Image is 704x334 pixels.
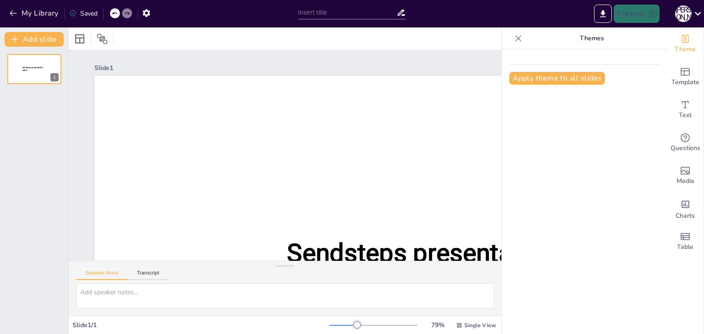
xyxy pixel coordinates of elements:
[22,66,43,71] span: Sendsteps presentation editor
[464,322,496,329] span: Single View
[7,54,61,84] div: Sendsteps presentation editor1
[526,27,658,49] p: Themes
[667,126,704,159] div: Get real-time input from your audience
[667,159,704,192] div: Add images, graphics, shapes or video
[94,64,693,72] div: Slide 1
[287,238,555,303] span: Sendsteps presentation editor
[50,73,59,81] div: 1
[676,211,695,221] span: Charts
[675,5,692,22] div: П [PERSON_NAME]
[7,6,62,21] button: My Library
[97,33,108,44] span: Position
[427,321,449,329] div: 79 %
[667,225,704,258] div: Add a table
[671,77,699,87] span: Template
[677,242,693,252] span: Table
[128,270,169,280] button: Transcript
[676,176,694,186] span: Media
[614,5,660,23] button: Present
[675,44,696,54] span: Theme
[667,27,704,60] div: Change the overall theme
[594,5,612,23] button: Export to PowerPoint
[76,270,128,280] button: Speaker Notes
[671,143,700,153] span: Questions
[675,5,692,23] button: П [PERSON_NAME]
[667,192,704,225] div: Add charts and graphs
[5,32,64,47] button: Add slide
[667,93,704,126] div: Add text boxes
[679,110,692,120] span: Text
[69,9,98,18] div: Saved
[72,32,87,46] div: Layout
[509,72,605,85] button: Apply theme to all slides
[72,321,330,329] div: Slide 1 / 1
[298,6,396,19] input: Insert title
[667,60,704,93] div: Add ready made slides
